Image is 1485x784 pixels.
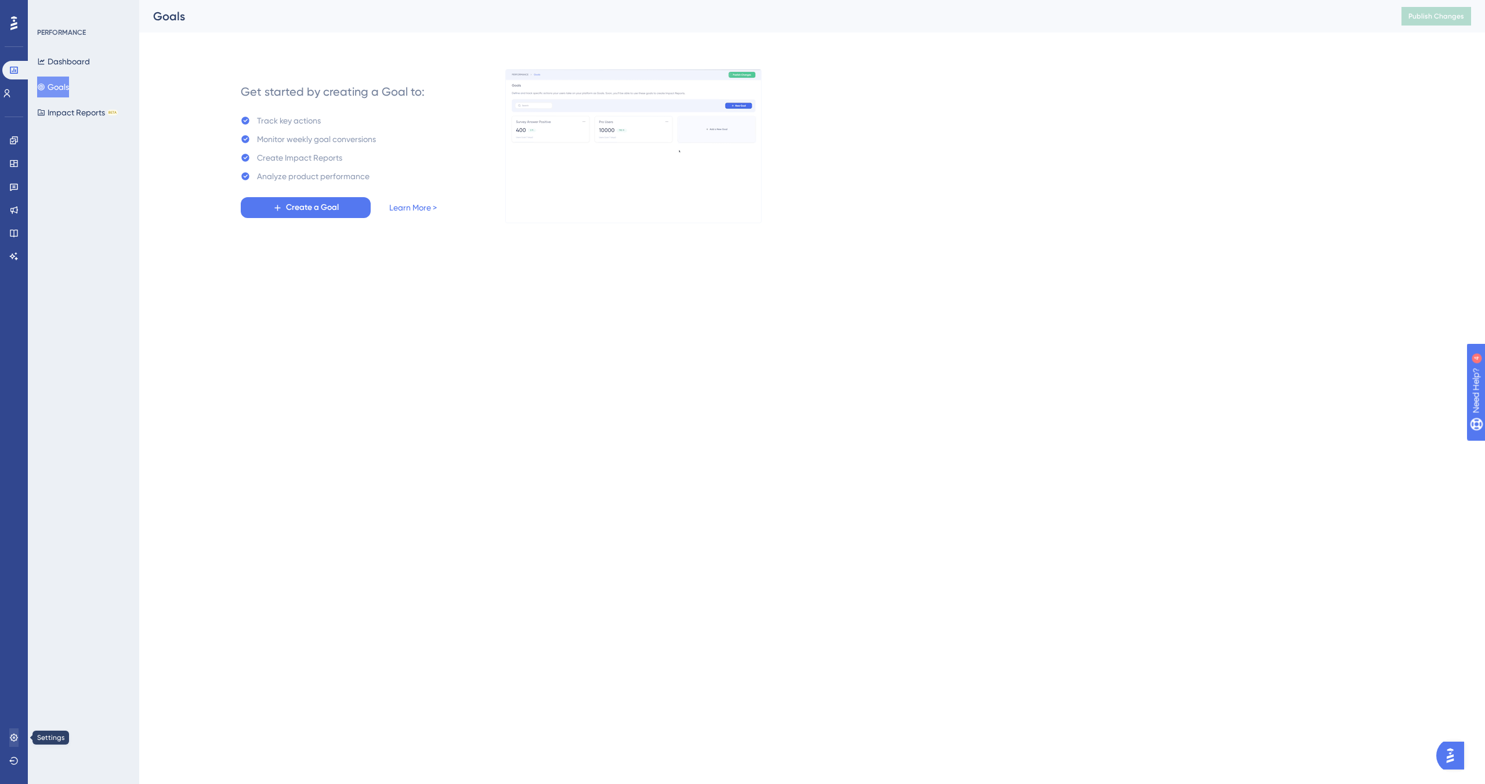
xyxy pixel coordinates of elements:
[286,201,339,215] span: Create a Goal
[505,69,762,223] img: 4ba7ac607e596fd2f9ec34f7978dce69.gif
[37,51,90,72] button: Dashboard
[1401,7,1471,26] button: Publish Changes
[389,201,437,215] a: Learn More >
[37,102,118,123] button: Impact ReportsBETA
[257,151,342,165] div: Create Impact Reports
[81,6,84,15] div: 4
[37,77,69,97] button: Goals
[153,8,1372,24] div: Goals
[107,110,118,115] div: BETA
[27,3,73,17] span: Need Help?
[257,132,376,146] div: Monitor weekly goal conversions
[1408,12,1464,21] span: Publish Changes
[241,197,371,218] button: Create a Goal
[1436,738,1471,773] iframe: UserGuiding AI Assistant Launcher
[257,114,321,128] div: Track key actions
[37,28,86,37] div: PERFORMANCE
[241,84,425,100] div: Get started by creating a Goal to:
[257,169,370,183] div: Analyze product performance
